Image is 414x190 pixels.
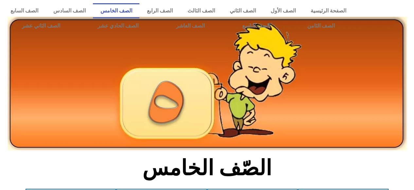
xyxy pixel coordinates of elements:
a: الصف الثالث [180,3,222,18]
a: الصف الثاني [222,3,263,18]
a: الصف العاشر [157,18,224,33]
a: الصف التاسع [224,18,289,33]
a: الصف الخامس [93,3,139,18]
a: الصف السادس [46,3,93,18]
a: الصف الرابع [139,3,180,18]
h2: الصّف الخامس [99,155,315,181]
a: الصف السابع [3,3,46,18]
a: الصف الأول [263,3,303,18]
a: الصف الثاني عشر [3,18,79,33]
a: الصف الحادي عشر [79,18,157,33]
a: الصفحة الرئيسية [303,3,353,18]
a: الصف الثامن [289,18,353,33]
